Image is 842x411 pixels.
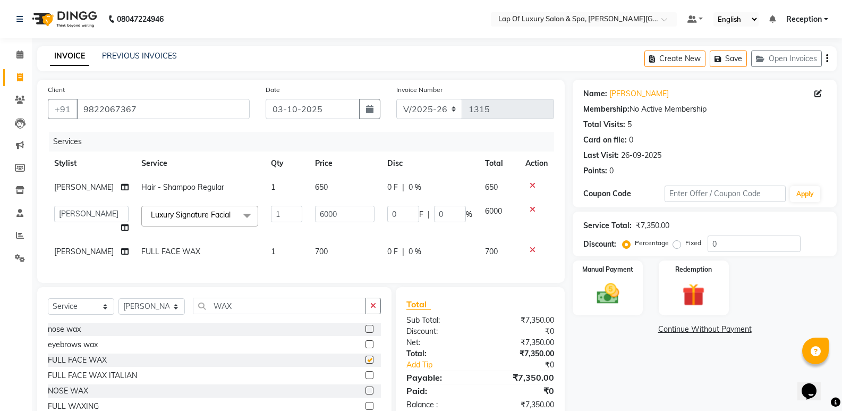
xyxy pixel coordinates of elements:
span: 1 [271,247,275,256]
div: Payable: [398,371,480,384]
span: [PERSON_NAME] [54,182,114,192]
img: _gift.svg [675,281,712,309]
th: Price [309,152,381,175]
span: 0 % [409,246,421,257]
a: Add Tip [398,359,494,371]
div: Points: [583,165,607,177]
iframe: chat widget [797,368,831,400]
div: Services [49,132,562,152]
img: logo [27,4,100,34]
button: Open Invoices [751,51,822,67]
a: PREVIOUS INVOICES [102,51,177,61]
div: nose wax [48,324,81,335]
div: Discount: [583,239,616,250]
div: 0 [629,135,633,146]
div: 5 [627,119,632,130]
button: Apply [790,186,820,202]
th: Qty [265,152,309,175]
th: Service [135,152,265,175]
div: ₹7,350.00 [480,315,562,326]
span: 0 F [387,246,398,257]
div: ₹7,350.00 [480,399,562,410]
div: Total: [398,348,480,359]
div: Name: [583,88,607,99]
label: Client [48,85,65,95]
div: FULL FACE WAX ITALIAN [48,370,137,381]
div: Coupon Code [583,188,664,199]
div: Discount: [398,326,480,337]
th: Stylist [48,152,135,175]
div: Last Visit: [583,150,619,161]
span: 0 % [409,182,421,193]
button: Save [710,51,747,67]
input: Search or Scan [193,298,366,314]
div: Paid: [398,384,480,397]
span: 650 [315,182,328,192]
span: Luxury Signature Facial [151,210,231,220]
div: ₹7,350.00 [636,220,669,231]
span: | [402,182,404,193]
div: ₹0 [494,359,562,371]
div: Total Visits: [583,119,625,130]
a: [PERSON_NAME] [609,88,669,99]
label: Percentage [635,238,669,248]
th: Disc [381,152,479,175]
th: Total [479,152,520,175]
span: 650 [485,182,498,192]
div: ₹7,350.00 [480,371,562,384]
span: Reception [786,14,822,25]
span: F [419,209,423,220]
div: ₹7,350.00 [480,348,562,359]
span: % [466,209,472,220]
a: INVOICE [50,47,89,66]
span: | [402,246,404,257]
span: Hair - Shampoo Regular [141,182,224,192]
div: Net: [398,337,480,348]
img: _cash.svg [590,281,626,307]
a: x [231,210,235,220]
label: Date [266,85,280,95]
th: Action [519,152,554,175]
div: ₹0 [480,384,562,397]
button: +91 [48,99,78,119]
span: 700 [315,247,328,256]
span: 0 F [387,182,398,193]
a: Continue Without Payment [575,324,835,335]
label: Invoice Number [396,85,443,95]
div: 26-09-2025 [621,150,661,161]
span: | [428,209,430,220]
span: 1 [271,182,275,192]
div: eyebrows wax [48,339,98,350]
div: Membership: [583,104,630,115]
div: ₹0 [480,326,562,337]
span: 700 [485,247,498,256]
input: Enter Offer / Coupon Code [665,186,786,202]
div: Service Total: [583,220,632,231]
span: [PERSON_NAME] [54,247,114,256]
span: FULL FACE WAX [141,247,200,256]
div: Balance : [398,399,480,410]
div: Sub Total: [398,315,480,326]
div: 0 [609,165,614,177]
span: Total [406,299,431,310]
div: ₹7,350.00 [480,337,562,348]
input: Search by Name/Mobile/Email/Code [76,99,250,119]
span: 6000 [485,206,502,216]
b: 08047224946 [117,4,164,34]
div: No Active Membership [583,104,826,115]
button: Create New [644,51,705,67]
div: Card on file: [583,135,627,146]
label: Manual Payment [582,265,633,274]
div: FULL FACE WAX [48,355,107,366]
div: NOSE WAX [48,385,88,397]
label: Fixed [685,238,701,248]
label: Redemption [675,265,712,274]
